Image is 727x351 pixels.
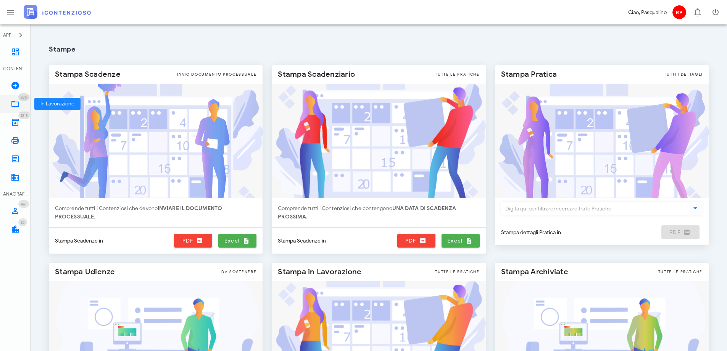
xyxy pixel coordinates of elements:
[278,237,326,245] span: Stampa Scadenze in
[18,112,30,119] span: Distintivo
[24,5,91,19] img: logo-text-2x.png
[670,3,688,21] button: RP
[21,95,27,100] span: 285
[174,234,212,247] a: PDF
[397,234,435,247] a: PDF
[435,269,479,275] span: tutte le pratiche
[688,3,706,21] button: Distintivo
[278,266,361,278] span: Stampa in Lavorazione
[442,234,480,247] a: Excel
[445,237,477,244] span: Excel
[658,269,703,275] span: tutte le pratiche
[221,237,253,244] span: Excel
[218,234,256,247] a: Excel
[177,237,209,244] span: PDF
[18,200,29,208] span: Distintivo
[55,266,115,278] span: Stampa Udienze
[21,113,28,118] span: 1218
[18,93,29,101] span: Distintivo
[628,8,667,16] div: Ciao, Pasqualino
[501,228,561,236] span: Stampa dettagli Pratica in
[221,269,256,275] span: da sostenere
[18,218,27,226] span: Distintivo
[49,198,263,227] div: Comprende tutti i Contenziosi che devono .
[501,266,568,278] span: Stampa Archiviate
[3,191,27,197] div: ANAGRAFICA
[272,198,485,227] div: Comprende tutti i Contenziosi che contengono .
[49,44,709,55] h1: Stampe
[664,71,703,78] span: tutti i dettagli
[501,68,557,81] span: Stampa Pratica
[55,68,121,81] span: Stampa Scadenze
[21,220,25,225] span: 35
[177,71,256,78] span: Invio documento processuale
[21,202,27,207] span: 461
[3,65,27,72] div: CONTENZIOSO
[501,202,687,215] input: Digita qui per filtrare/ricercare tra le Pratiche
[400,237,432,244] span: PDF
[278,68,355,81] span: Stampa Scadenziario
[55,237,103,245] span: Stampa Scadenze in
[672,5,686,19] span: RP
[435,71,479,78] span: tutte le pratiche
